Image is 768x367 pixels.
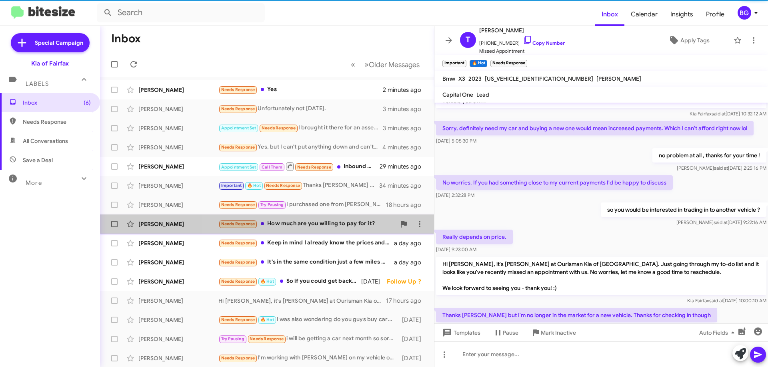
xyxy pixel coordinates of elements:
div: [PERSON_NAME] [138,239,218,247]
span: [PERSON_NAME] [596,75,641,82]
div: Kia of Fairfax [31,60,69,67]
div: 18 hours ago [386,201,428,209]
div: i will be getting a car next month so sorry [218,334,398,343]
div: Yes [218,85,383,94]
h1: Inbox [111,32,141,45]
input: Search [97,3,265,22]
small: 🔥 Hot [470,60,487,67]
span: Appointment Set [221,125,256,131]
span: Call Them [262,165,282,170]
span: Bmw [442,75,455,82]
div: 34 minutes ago [380,182,428,190]
span: Inbox [23,99,91,107]
div: [PERSON_NAME] [138,258,218,266]
div: [PERSON_NAME] [138,201,218,209]
div: Keep in mind I already know the prices and discounts I can get from other Hyundai dealerships bec... [218,238,394,248]
div: I'm working with [PERSON_NAME] on my vehicle of choice thank you though [218,353,398,363]
button: Auto Fields [693,325,744,340]
div: Follow Up ? [387,278,428,286]
nav: Page navigation example [346,56,424,73]
div: 4 minutes ago [382,143,428,151]
span: Important [221,183,242,188]
span: 🔥 Hot [247,183,261,188]
p: Hi [PERSON_NAME], it's [PERSON_NAME] at Ourisman Kia of [GEOGRAPHIC_DATA]. Just going through my ... [436,257,766,295]
div: [PERSON_NAME] [138,163,218,171]
span: [PERSON_NAME] [DATE] 9:22:16 AM [676,219,766,225]
div: [PERSON_NAME] [138,143,218,151]
span: [PERSON_NAME] [DATE] 2:25:16 PM [677,165,766,171]
span: Needs Response [23,118,91,126]
span: Apply Tags [680,33,710,48]
span: All Conversations [23,137,68,145]
span: 🔥 Hot [260,317,274,322]
div: [DATE] [398,316,428,324]
span: Needs Response [221,240,255,246]
div: [PERSON_NAME] [138,316,218,324]
a: Calendar [624,3,664,26]
span: Try Pausing [221,336,244,341]
p: Thanks [PERSON_NAME] but I'm no longer in the market for a new vehicle. Thanks for checking in th... [436,308,717,322]
div: [DATE] [398,354,428,362]
div: 3 minutes ago [383,105,428,113]
div: [PERSON_NAME] [138,220,218,228]
span: Appointment Set [221,165,256,170]
span: [DATE] 5:05:30 PM [436,138,476,144]
div: [PERSON_NAME] [138,278,218,286]
span: Needs Response [221,279,255,284]
button: Mark Inactive [525,325,582,340]
div: How much are you willing to pay for it? [218,219,396,228]
span: Mark Inactive [541,325,576,340]
button: Apply Tags [648,33,730,48]
span: Needs Response [221,260,255,265]
div: [PERSON_NAME] [138,105,218,113]
span: « [351,60,355,69]
button: Previous [346,56,360,73]
span: Needs Response [297,165,331,170]
span: said at [709,298,723,304]
span: Save a Deal [23,156,53,164]
a: Copy Number [523,40,565,46]
span: Kia Fairfax [DATE] 10:00:10 AM [687,298,766,304]
div: [DATE] [361,278,387,286]
span: Needs Response [221,202,255,207]
span: [DATE] 9:23:00 AM [436,246,476,252]
div: I brought it there for an assessment recently so you should be able to access that [218,123,383,133]
span: said at [712,111,726,117]
div: a day ago [394,258,428,266]
span: T [466,34,470,46]
span: Capital One [442,91,473,98]
span: More [26,179,42,186]
div: 2 minutes ago [383,86,428,94]
p: Really depends on price. [436,230,513,244]
div: Unfortunately not [DATE]. [218,104,383,113]
span: Needs Response [221,355,255,361]
span: Needs Response [266,183,300,188]
small: Important [442,60,466,67]
span: 🔥 Hot [260,279,274,284]
div: a day ago [394,239,428,247]
span: 2023 [468,75,482,82]
span: X3 [458,75,465,82]
span: [PHONE_NUMBER] [479,35,565,47]
span: Pause [503,325,518,340]
span: [DATE] 2:32:28 PM [436,192,474,198]
span: Lead [476,91,489,98]
div: Inbound Call [218,161,380,171]
a: Special Campaign [11,33,90,52]
span: [PERSON_NAME] [479,26,565,35]
button: Pause [487,325,525,340]
span: Missed Appointment [479,47,565,55]
div: BG [738,6,751,20]
div: I purchased one from [PERSON_NAME] Kia. Tha ks for checking back. [218,200,386,209]
div: Yes, but I can't put anything down and can't go over a $550 note. I don't have room for negotiati... [218,143,382,152]
button: Next [360,56,424,73]
div: [PERSON_NAME] [138,335,218,343]
span: said at [714,165,728,171]
div: Hi [PERSON_NAME], it's [PERSON_NAME] at Ourisman Kia of [GEOGRAPHIC_DATA]. Just going through my ... [218,297,386,305]
a: Inbox [595,3,624,26]
a: Profile [700,3,731,26]
span: Needs Response [221,317,255,322]
button: BG [731,6,759,20]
